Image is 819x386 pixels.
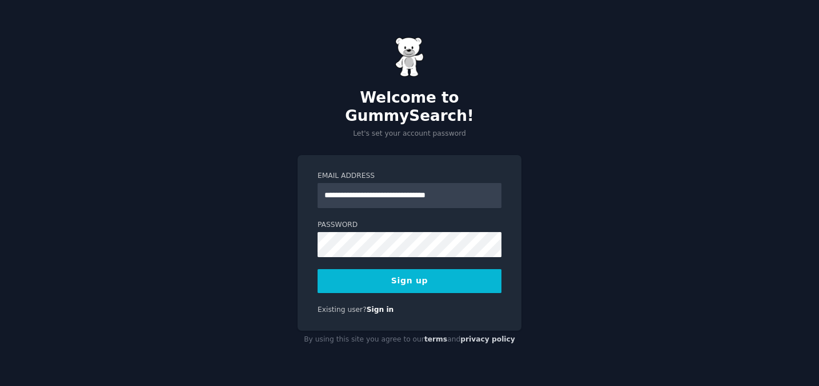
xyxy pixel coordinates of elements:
[298,89,521,125] h2: Welcome to GummySearch!
[318,306,367,314] span: Existing user?
[460,335,515,343] a: privacy policy
[318,171,501,181] label: Email Address
[318,220,501,230] label: Password
[298,331,521,349] div: By using this site you agree to our and
[367,306,394,314] a: Sign in
[298,129,521,139] p: Let's set your account password
[318,269,501,293] button: Sign up
[424,335,447,343] a: terms
[395,37,424,77] img: Gummy Bear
